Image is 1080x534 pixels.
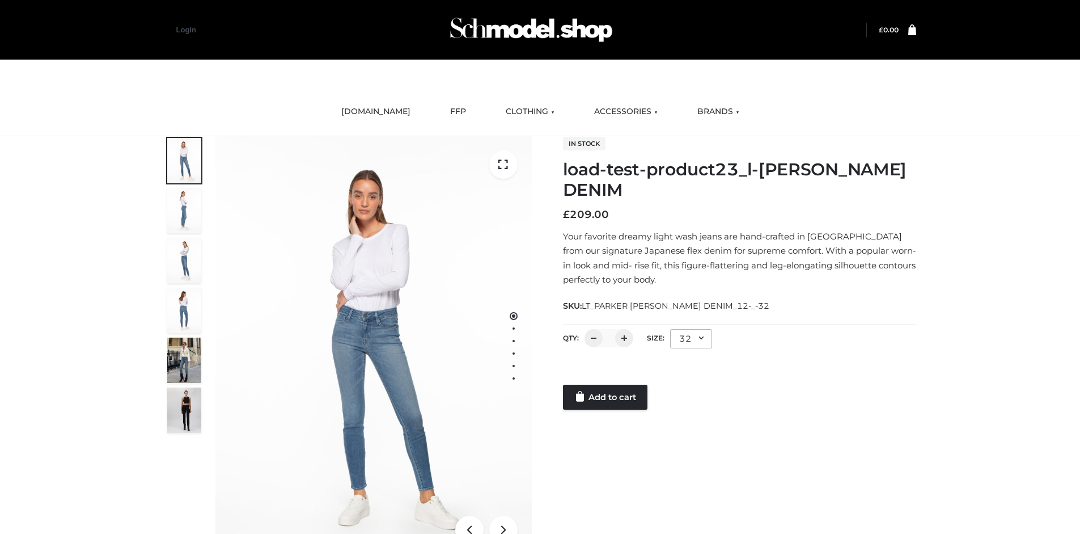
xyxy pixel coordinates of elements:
div: 32 [670,329,712,348]
img: 2001KLX-Ava-skinny-cove-4-scaled_4636a833-082b-4702-abec-fd5bf279c4fc.jpg [167,188,201,233]
img: 49df5f96394c49d8b5cbdcda3511328a.HD-1080p-2.5Mbps-49301101_thumbnail.jpg [167,388,201,433]
a: BRANDS [689,99,748,124]
img: Bowery-Skinny_Cove-1.jpg [167,338,201,383]
a: Login [176,26,196,34]
span: SKU: [563,299,770,313]
a: FFP [442,99,475,124]
img: 2001KLX-Ava-skinny-cove-1-scaled_9b141654-9513-48e5-b76c-3dc7db129200.jpg [167,138,201,183]
label: QTY: [563,334,579,342]
span: £ [879,26,883,34]
a: [DOMAIN_NAME] [333,99,419,124]
span: In stock [563,137,605,150]
a: Add to cart [563,385,647,410]
a: ACCESSORIES [586,99,666,124]
span: £ [563,208,570,221]
span: LT_PARKER [PERSON_NAME] DENIM_12-_-32 [582,301,769,311]
a: £0.00 [879,26,899,34]
bdi: 0.00 [879,26,899,34]
a: CLOTHING [497,99,563,124]
p: Your favorite dreamy light wash jeans are hand-crafted in [GEOGRAPHIC_DATA] from our signature Ja... [563,229,916,287]
bdi: 209.00 [563,208,609,221]
img: 2001KLX-Ava-skinny-cove-2-scaled_32c0e67e-5e94-449c-a916-4c02a8c03427.jpg [167,288,201,333]
img: 2001KLX-Ava-skinny-cove-3-scaled_eb6bf915-b6b9-448f-8c6c-8cabb27fd4b2.jpg [167,238,201,283]
img: Schmodel Admin 964 [446,7,616,52]
h1: load-test-product23_l-[PERSON_NAME] DENIM [563,159,916,200]
label: Size: [647,334,664,342]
